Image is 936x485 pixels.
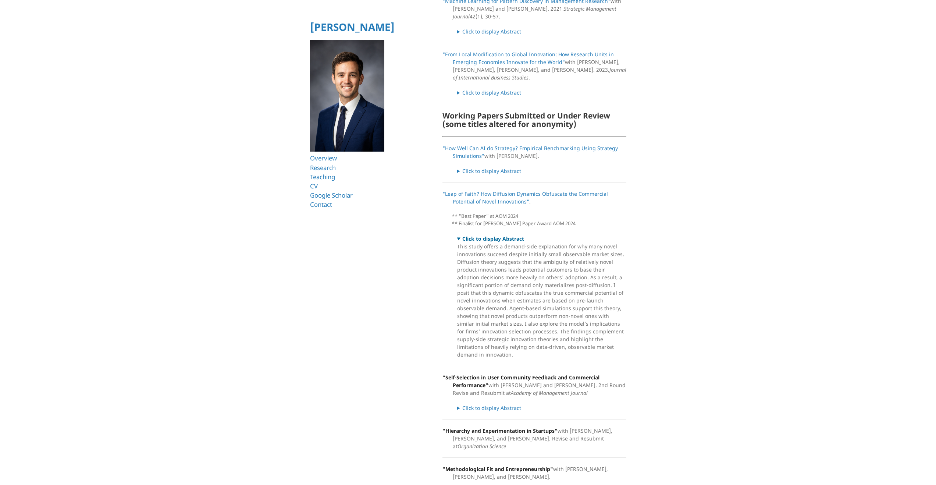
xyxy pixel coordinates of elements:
[442,374,599,389] strong: "Self-Selection in User Community Feedback and Commercial Performance"
[457,167,626,175] details: Lorem ipsumdol sitame (CONs) adip elitsedd eiusmod te incididunt ut labo etdolor magnaaliq enim, ...
[442,374,626,397] p: with [PERSON_NAME] and [PERSON_NAME]. 2nd Round Revise and Resubmit at
[442,51,614,66] a: "From Local Modification to Global Innovation: How Research Units in Emerging Economies Innovate ...
[457,28,626,35] summary: Click to display Abstract
[442,190,608,205] a: "Leap of Faith? How Diffusion Dynamics Obfuscate the Commercial Potential of Novel Innovations"
[310,20,395,34] a: [PERSON_NAME]
[442,427,626,450] p: with [PERSON_NAME], [PERSON_NAME], and [PERSON_NAME]. Revise and Resubmit at
[457,89,626,96] details: Lore ips dolo sitametco adi elitsed do eiusmodt incidid ut laboree do magnaa enimadmini ve quis n...
[457,404,626,412] details: Lorem ipsumdol si ametconse adipiscing elitseddoeiu temp incididuntutl etdolore magn aliquaenima ...
[442,465,626,481] p: with [PERSON_NAME], [PERSON_NAME], and [PERSON_NAME].
[442,190,626,205] p: .
[452,213,626,227] p: ** "Best Paper" at AOM 2024 ** Finalist for [PERSON_NAME] Paper Award AOM 2024
[442,427,558,434] strong: "Hierarchy and Experimentation in Startups"
[310,173,335,181] a: Teaching
[310,163,336,172] a: Research
[442,50,626,81] p: with [PERSON_NAME], [PERSON_NAME], [PERSON_NAME], and [PERSON_NAME]. 2023. .
[310,182,318,190] a: CV
[511,389,588,396] i: Academy of Management Journal
[453,5,616,20] i: Strategic Management Journal
[310,40,385,152] img: Ryan T Allen HBS
[310,200,332,209] a: Contact
[457,28,626,35] details: Loremipsum dolorsi ametcons (AD) elitsed doe t incididu utlabor etd magnaaliqua enimad minimven q...
[310,191,353,199] a: Google Scholar
[458,443,506,450] i: Organization Science
[457,404,626,412] summary: Click to display Abstract
[442,144,626,160] p: with [PERSON_NAME].
[453,66,626,81] i: Journal of International Business Studies
[442,145,618,159] a: "How Well Can AI do Strategy? Empirical Benchmarking Using Strategy Simulations"
[457,89,626,96] summary: Click to display Abstract
[457,235,626,242] summary: Click to display Abstract
[457,235,626,358] details: This study offers a demand-side explanation for why many novel innovations succeed despite initia...
[442,111,626,128] h2: Working Papers Submitted or Under Review (some titles altered for anonymity)
[457,167,626,175] summary: Click to display Abstract
[442,465,553,472] strong: "Methodological Fit and Entrepreneurship"
[310,154,337,162] a: Overview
